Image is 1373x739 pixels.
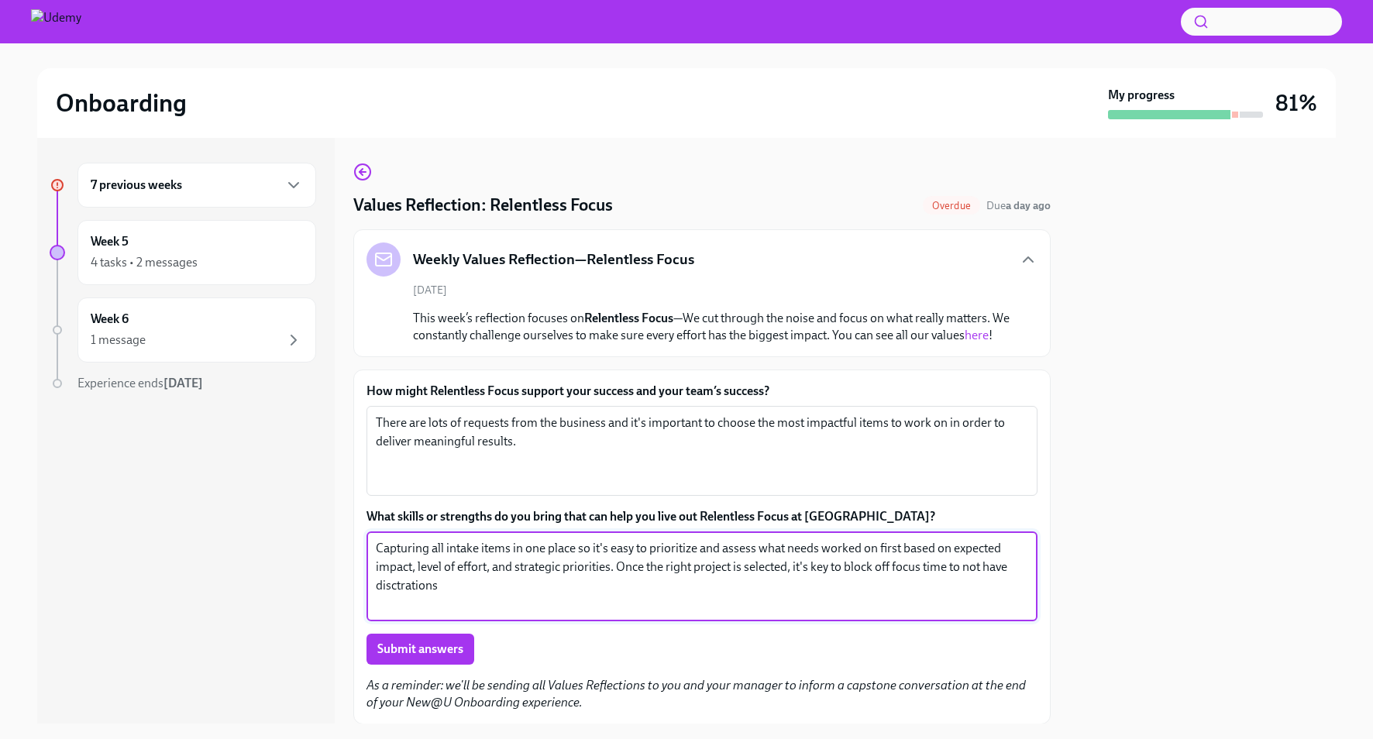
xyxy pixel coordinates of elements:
strong: a day ago [1006,199,1051,212]
a: Week 54 tasks • 2 messages [50,220,316,285]
strong: Relentless Focus [584,311,673,325]
h6: Week 5 [91,233,129,250]
span: Submit answers [377,641,463,657]
a: Week 61 message [50,297,316,363]
div: 4 tasks • 2 messages [91,254,198,271]
span: Due [986,199,1051,212]
label: How might Relentless Focus support your success and your team’s success? [366,383,1037,400]
textarea: Capturing all intake items in one place so it's easy to prioritize and assess what needs worked o... [376,539,1028,614]
p: This week’s reflection focuses on —We cut through the noise and focus on what really matters. We ... [413,310,1013,344]
h2: Onboarding [56,88,187,119]
em: As a reminder: we'll be sending all Values Reflections to you and your manager to inform a capsto... [366,678,1026,710]
h3: 81% [1275,89,1317,117]
textarea: There are lots of requests from the business and it's important to choose the most impactful item... [376,414,1028,488]
button: Submit answers [366,634,474,665]
span: Overdue [923,200,980,211]
span: [DATE] [413,283,447,297]
h4: Values Reflection: Relentless Focus [353,194,613,217]
div: 7 previous weeks [77,163,316,208]
strong: [DATE] [163,376,203,390]
h6: Week 6 [91,311,129,328]
strong: My progress [1108,87,1175,104]
h6: 7 previous weeks [91,177,182,194]
img: Udemy [31,9,81,34]
h5: Weekly Values Reflection—Relentless Focus [413,249,694,270]
span: Experience ends [77,376,203,390]
label: What skills or strengths do you bring that can help you live out Relentless Focus at [GEOGRAPHIC_... [366,508,1037,525]
a: here [965,328,989,342]
span: August 11th, 2025 10:00 [986,198,1051,213]
div: 1 message [91,332,146,349]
